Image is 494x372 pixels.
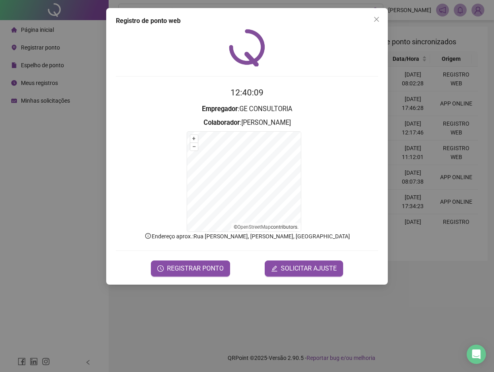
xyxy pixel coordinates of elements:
[265,260,343,277] button: editSOLICITAR AJUSTE
[151,260,230,277] button: REGISTRAR PONTO
[116,16,378,26] div: Registro de ponto web
[202,105,238,113] strong: Empregador
[281,264,337,273] span: SOLICITAR AJUSTE
[271,265,278,272] span: edit
[157,265,164,272] span: clock-circle
[370,13,383,26] button: Close
[190,135,198,143] button: +
[144,232,152,240] span: info-circle
[231,88,263,97] time: 12:40:09
[116,232,378,241] p: Endereço aprox. : Rua [PERSON_NAME], [PERSON_NAME], [GEOGRAPHIC_DATA]
[234,224,298,230] li: © contributors.
[237,224,271,230] a: OpenStreetMap
[373,16,380,23] span: close
[167,264,224,273] span: REGISTRAR PONTO
[204,119,240,126] strong: Colaborador
[190,143,198,151] button: –
[229,29,265,66] img: QRPoint
[116,118,378,128] h3: : [PERSON_NAME]
[467,345,486,364] div: Open Intercom Messenger
[116,104,378,114] h3: : GE CONSULTORIA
